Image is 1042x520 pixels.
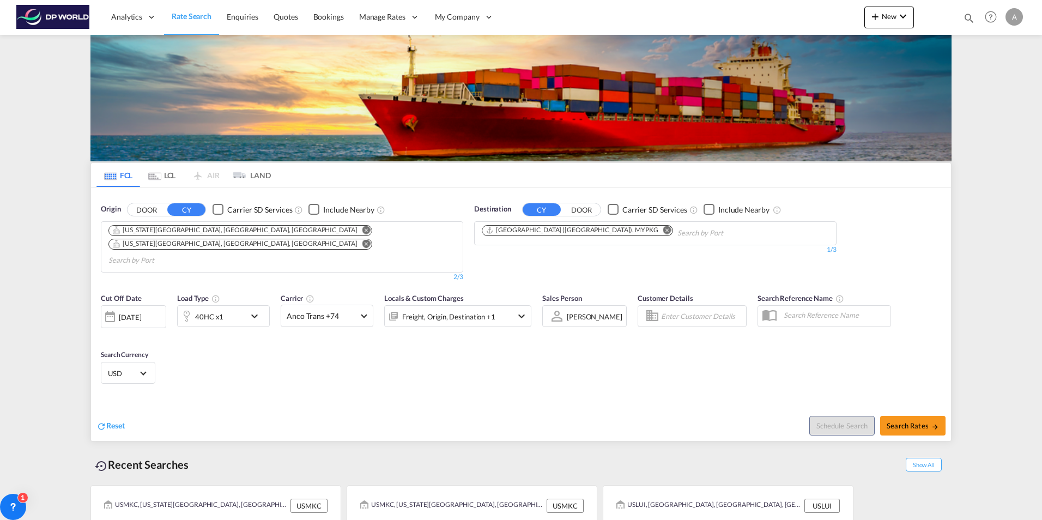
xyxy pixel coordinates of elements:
[213,204,292,215] md-checkbox: Checkbox No Ink
[107,222,457,269] md-chips-wrap: Chips container. Use arrow keys to select chips.
[718,204,770,215] div: Include Nearby
[677,225,781,242] input: Chips input.
[638,294,693,303] span: Customer Details
[377,205,385,214] md-icon: Unchecked: Ignores neighbouring ports when fetching rates.Checked : Includes neighbouring ports w...
[306,294,314,303] md-icon: The selected Trucker/Carrierwill be displayed in the rate results If the rates are from another f...
[313,12,344,21] span: Bookings
[274,12,298,21] span: Quotes
[101,273,463,282] div: 2/3
[547,499,584,513] div: USMKC
[290,499,328,513] div: USMKC
[248,310,266,323] md-icon: icon-chevron-down
[880,416,946,436] button: Search Ratesicon-arrow-right
[566,309,623,324] md-select: Sales Person: Ana Alas
[661,308,743,324] input: Enter Customer Details
[108,252,212,269] input: Chips input.
[835,294,844,303] md-icon: Your search will be saved by the below given name
[101,294,142,303] span: Cut Off Date
[355,239,372,250] button: Remove
[112,226,360,235] div: Press delete to remove this chip.
[656,226,673,237] button: Remove
[515,310,528,323] md-icon: icon-chevron-down
[96,420,125,432] div: icon-refreshReset
[119,312,141,322] div: [DATE]
[704,204,770,215] md-checkbox: Checkbox No Ink
[809,416,875,436] button: Note: By default Schedule search will only considerorigin ports, destination ports and cut off da...
[227,163,271,187] md-tab-item: LAND
[227,204,292,215] div: Carrier SD Services
[91,188,951,441] div: OriginDOOR CY Checkbox No InkUnchecked: Search for CY (Container Yard) services for all selected ...
[486,226,661,235] div: Press delete to remove this chip.
[101,327,109,342] md-datepicker: Select
[474,204,511,215] span: Destination
[931,423,939,431] md-icon: icon-arrow-right
[106,421,125,430] span: Reset
[778,307,890,323] input: Search Reference Name
[281,294,314,303] span: Carrier
[542,294,582,303] span: Sales Person
[887,421,939,430] span: Search Rates
[111,11,142,22] span: Analytics
[96,163,140,187] md-tab-item: FCL
[608,204,687,215] md-checkbox: Checkbox No Ink
[804,499,840,513] div: USLUI
[104,499,288,513] div: USMKC, Kansas City, MO, United States, North America, Americas
[486,226,658,235] div: Port Klang (Pelabuhan Klang), MYPKG
[294,205,303,214] md-icon: Unchecked: Search for CY (Container Yard) services for all selected carriers.Checked : Search for...
[963,12,975,24] md-icon: icon-magnify
[140,163,184,187] md-tab-item: LCL
[112,239,358,249] div: Kansas City, KS, USKCK
[523,203,561,216] button: CY
[773,205,781,214] md-icon: Unchecked: Ignores neighbouring ports when fetching rates.Checked : Includes neighbouring ports w...
[963,12,975,28] div: icon-magnify
[195,309,223,324] div: 40HC x1
[474,245,837,255] div: 1/3
[101,350,148,359] span: Search Currency
[287,311,358,322] span: Anco Trans +74
[758,294,844,303] span: Search Reference Name
[480,222,785,242] md-chips-wrap: Chips container. Use arrow keys to select chips.
[177,294,220,303] span: Load Type
[869,12,910,21] span: New
[128,203,166,216] button: DOOR
[562,203,601,216] button: DOOR
[227,12,258,21] span: Enquiries
[359,11,405,22] span: Manage Rates
[167,203,205,216] button: CY
[96,163,271,187] md-pagination-wrapper: Use the left and right arrow keys to navigate between tabs
[107,365,149,381] md-select: Select Currency: $ USDUnited States Dollar
[1005,8,1023,26] div: A
[101,204,120,215] span: Origin
[869,10,882,23] md-icon: icon-plus 400-fg
[172,11,211,21] span: Rate Search
[982,8,1000,26] span: Help
[95,459,108,473] md-icon: icon-backup-restore
[864,7,914,28] button: icon-plus 400-fgNewicon-chevron-down
[906,458,942,471] span: Show All
[101,305,166,328] div: [DATE]
[982,8,1005,27] div: Help
[896,10,910,23] md-icon: icon-chevron-down
[616,499,802,513] div: USLUI, Louisville, KY, United States, North America, Americas
[112,226,358,235] div: Kansas City, MO, USMKC
[355,226,372,237] button: Remove
[112,239,360,249] div: Press delete to remove this chip.
[360,499,544,513] div: USMKC, Kansas City, MO, United States, North America, Americas
[402,309,495,324] div: Freight Origin Destination Factory Stuffing
[96,421,106,431] md-icon: icon-refresh
[384,294,464,303] span: Locals & Custom Charges
[435,11,480,22] span: My Company
[323,204,374,215] div: Include Nearby
[384,305,531,327] div: Freight Origin Destination Factory Stuffingicon-chevron-down
[689,205,698,214] md-icon: Unchecked: Search for CY (Container Yard) services for all selected carriers.Checked : Search for...
[90,35,952,161] img: LCL+%26+FCL+BACKGROUND.png
[567,312,622,321] div: [PERSON_NAME]
[16,5,90,29] img: c08ca190194411f088ed0f3ba295208c.png
[308,204,374,215] md-checkbox: Checkbox No Ink
[90,452,193,477] div: Recent Searches
[211,294,220,303] md-icon: icon-information-outline
[177,305,270,327] div: 40HC x1icon-chevron-down
[108,368,138,378] span: USD
[622,204,687,215] div: Carrier SD Services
